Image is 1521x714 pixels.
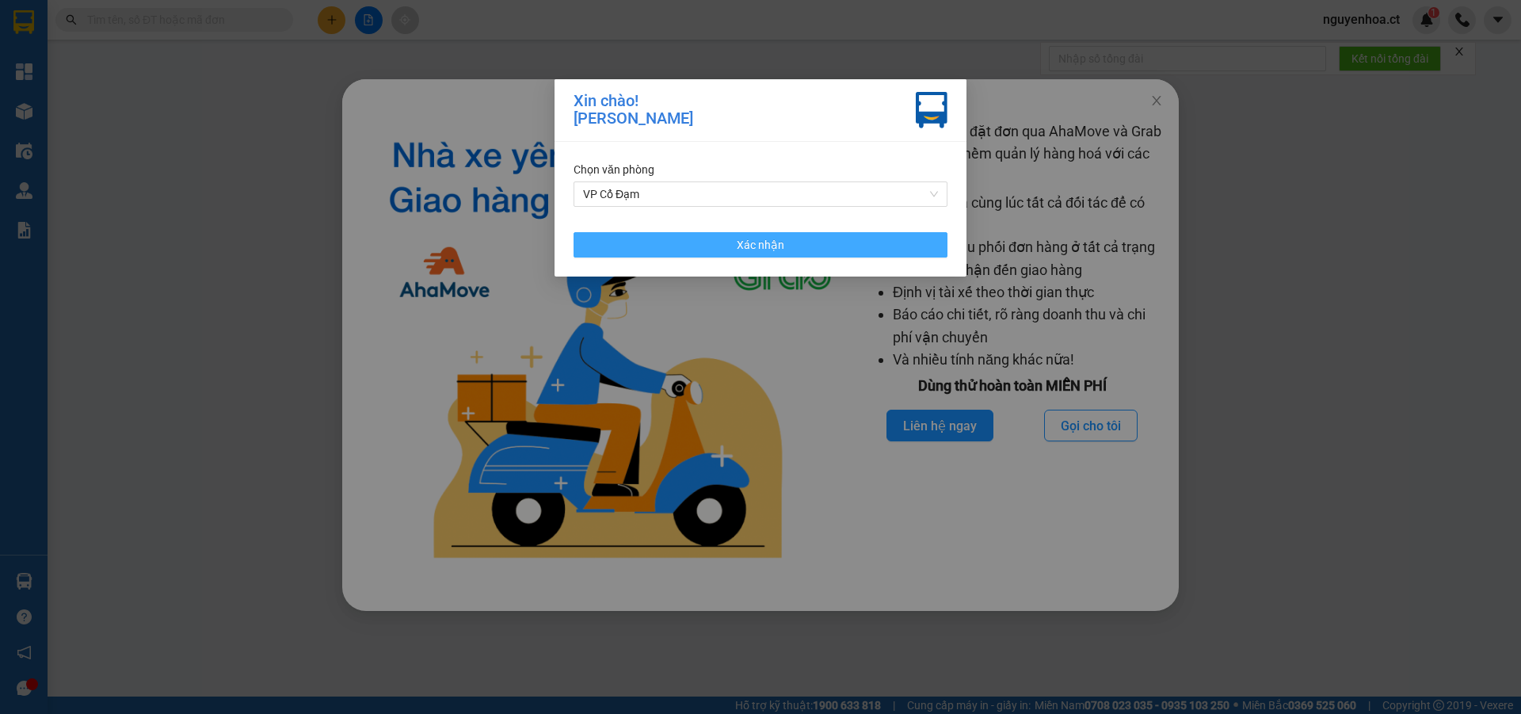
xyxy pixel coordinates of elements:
span: VP Cổ Đạm [583,182,938,206]
img: vxr-icon [916,92,947,128]
button: Xác nhận [574,232,947,258]
div: Xin chào! [PERSON_NAME] [574,92,693,128]
span: Xác nhận [737,236,784,254]
div: Chọn văn phòng [574,161,947,178]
